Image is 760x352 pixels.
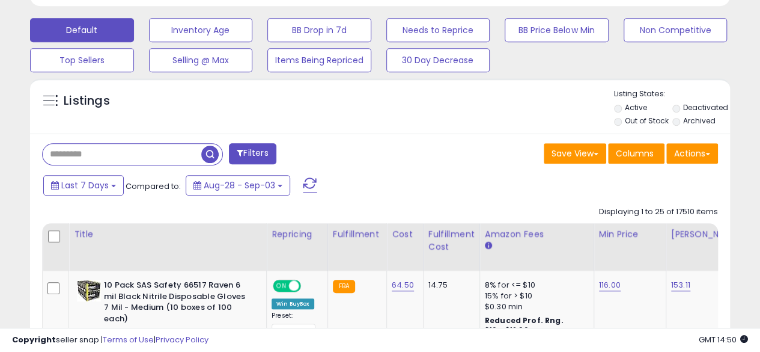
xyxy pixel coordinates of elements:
div: Title [74,228,261,241]
div: Displaying 1 to 25 of 17510 items [599,206,718,218]
img: 51H4sXfwpsL._SL40_.jpg [77,280,101,301]
h5: Listings [64,93,110,110]
b: Reduced Prof. Rng. [485,315,564,326]
label: Archived [683,116,716,126]
span: Last 7 Days [61,179,109,191]
div: $0.30 min [485,301,585,312]
div: Min Price [599,228,661,241]
div: 15% for > $10 [485,291,585,301]
button: Default [30,18,134,42]
a: Privacy Policy [156,334,208,345]
button: Items Being Repriced [267,48,371,72]
button: Filters [229,143,276,164]
a: 153.11 [671,279,690,291]
a: 116.00 [599,279,621,291]
div: 8% for <= $10 [485,280,585,291]
button: 30 Day Decrease [386,48,490,72]
button: Selling @ Max [149,48,253,72]
button: Inventory Age [149,18,253,42]
small: Amazon Fees. [485,241,492,252]
div: Cost [392,228,418,241]
button: Save View [544,143,606,164]
small: FBA [333,280,355,293]
div: [PERSON_NAME] [671,228,743,241]
button: Top Sellers [30,48,134,72]
strong: Copyright [12,334,56,345]
span: ON [274,281,289,291]
button: Aug-28 - Sep-03 [186,175,290,196]
div: seller snap | | [12,335,208,346]
span: Columns [616,147,654,159]
div: Repricing [272,228,323,241]
span: 2025-09-11 14:50 GMT [699,334,748,345]
button: Needs to Reprice [386,18,490,42]
a: Terms of Use [103,334,154,345]
button: BB Price Below Min [505,18,609,42]
button: BB Drop in 7d [267,18,371,42]
div: Preset: [272,312,318,339]
span: OFF [299,281,318,291]
div: Amazon Fees [485,228,589,241]
label: Out of Stock [624,116,668,126]
span: Compared to: [126,181,181,192]
a: 64.50 [392,279,414,291]
div: Fulfillment Cost [428,228,475,253]
div: 14.75 [428,280,470,291]
button: Last 7 Days [43,175,124,196]
div: Fulfillment [333,228,382,241]
button: Actions [666,143,718,164]
button: Non Competitive [624,18,728,42]
p: Listing States: [614,88,730,100]
span: Aug-28 - Sep-03 [204,179,275,191]
div: Win BuyBox [272,298,314,309]
label: Active [624,102,646,113]
button: Columns [608,143,664,164]
b: 10 Pack SAS Safety 66517 Raven 6 mil Black Nitrile Disposable Gloves 7 Mil - Medium (10 boxes of ... [104,280,250,327]
label: Deactivated [683,102,728,113]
